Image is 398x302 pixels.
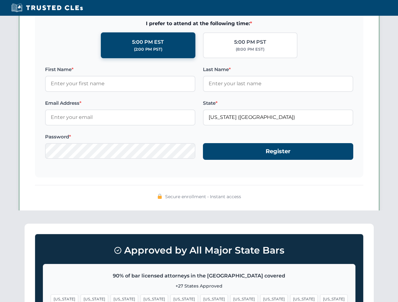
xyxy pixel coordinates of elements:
[45,133,195,141] label: Password
[203,76,353,92] input: Enter your last name
[43,242,355,259] h3: Approved by All Major State Bars
[45,99,195,107] label: Email Address
[203,109,353,125] input: Florida (FL)
[203,66,353,73] label: Last Name
[157,194,162,199] img: 🔒
[45,66,195,73] label: First Name
[234,38,266,46] div: 5:00 PM PST
[45,76,195,92] input: Enter your first name
[9,3,85,13] img: Trusted CLEs
[51,282,348,289] p: +27 States Approved
[45,109,195,125] input: Enter your email
[132,38,164,46] div: 5:00 PM EST
[45,20,353,28] span: I prefer to attend at the following time:
[203,99,353,107] label: State
[51,272,348,280] p: 90% of bar licensed attorneys in the [GEOGRAPHIC_DATA] covered
[236,46,264,53] div: (8:00 PM EST)
[165,193,241,200] span: Secure enrollment • Instant access
[203,143,353,160] button: Register
[134,46,162,53] div: (2:00 PM PST)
